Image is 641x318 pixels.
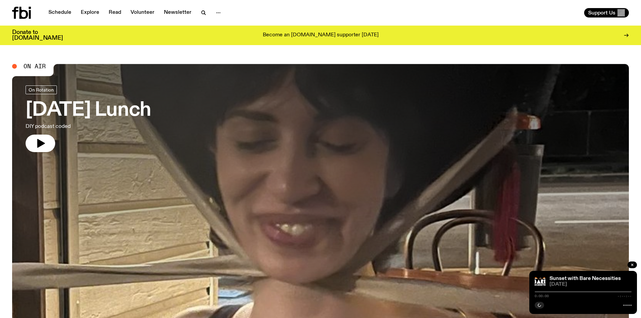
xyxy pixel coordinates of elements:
span: On Air [24,63,46,69]
span: On Rotation [29,87,54,92]
button: Support Us [584,8,629,17]
a: Sunset with Bare Necessities [549,276,621,281]
a: On Rotation [26,85,57,94]
a: Volunteer [127,8,158,17]
img: Bare Necessities [535,276,545,287]
a: [DATE] LunchDIY podcast coded [26,85,151,152]
a: Newsletter [160,8,195,17]
span: -:--:-- [617,294,632,298]
a: Explore [77,8,103,17]
a: Read [105,8,125,17]
span: [DATE] [549,282,632,287]
span: 0:00:00 [535,294,549,298]
p: DIY podcast coded [26,122,151,131]
a: Schedule [44,8,75,17]
span: Support Us [588,10,615,16]
h3: [DATE] Lunch [26,101,151,120]
p: Become an [DOMAIN_NAME] supporter [DATE] [263,32,379,38]
h3: Donate to [DOMAIN_NAME] [12,30,63,41]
